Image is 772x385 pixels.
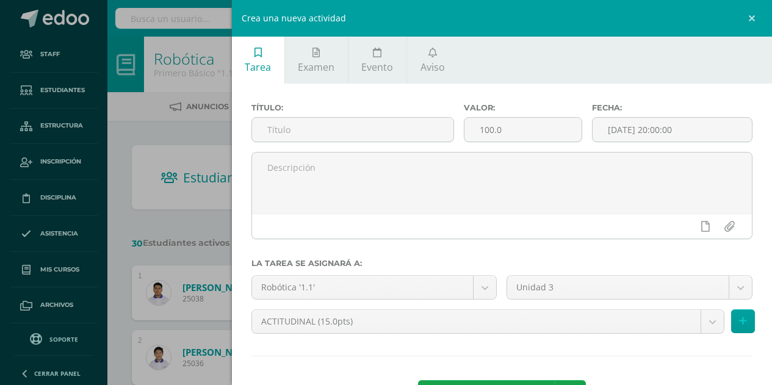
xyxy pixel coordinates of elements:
a: Unidad 3 [507,276,752,299]
span: Evento [361,60,393,74]
input: Título [252,118,454,142]
a: Robótica '1.1' [252,276,497,299]
label: Fecha: [592,103,752,112]
span: Aviso [420,60,445,74]
input: Puntos máximos [464,118,581,142]
span: Examen [298,60,334,74]
a: Examen [285,37,348,84]
label: Título: [251,103,455,112]
input: Fecha de entrega [593,118,752,142]
span: Robótica '1.1' [261,276,464,299]
label: Valor: [464,103,582,112]
a: Aviso [407,37,458,84]
a: Tarea [232,37,284,84]
a: ACTITUDINAL (15.0pts) [252,310,724,333]
span: Unidad 3 [516,276,720,299]
label: La tarea se asignará a: [251,259,753,268]
span: ACTITUDINAL (15.0pts) [261,310,692,333]
a: Evento [348,37,406,84]
span: Tarea [245,60,271,74]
